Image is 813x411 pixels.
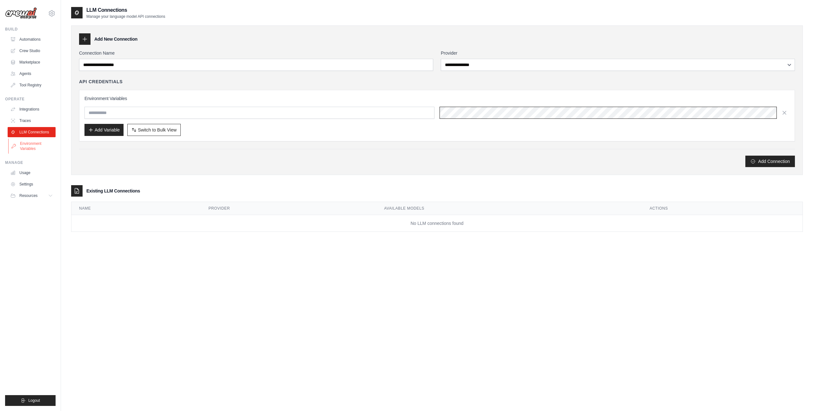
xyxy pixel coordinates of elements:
th: Provider [201,202,376,215]
th: Available Models [377,202,642,215]
a: Marketplace [8,57,56,67]
button: Resources [8,191,56,201]
a: Usage [8,168,56,178]
p: Manage your language model API connections [86,14,165,19]
button: Switch to Bulk View [127,124,181,136]
button: Logout [5,395,56,406]
span: Switch to Bulk View [138,127,177,133]
button: Add Variable [84,124,124,136]
label: Connection Name [79,50,433,56]
a: Agents [8,69,56,79]
a: LLM Connections [8,127,56,137]
button: Add Connection [745,156,795,167]
div: Build [5,27,56,32]
a: Settings [8,179,56,189]
a: Automations [8,34,56,44]
div: Manage [5,160,56,165]
h3: Existing LLM Connections [86,188,140,194]
div: Operate [5,97,56,102]
span: Resources [19,193,37,198]
th: Name [71,202,201,215]
a: Tool Registry [8,80,56,90]
a: Environment Variables [8,138,56,154]
span: Logout [28,398,40,403]
h4: API Credentials [79,78,123,85]
label: Provider [441,50,795,56]
td: No LLM connections found [71,215,803,232]
a: Crew Studio [8,46,56,56]
a: Traces [8,116,56,126]
h3: Environment Variables [84,95,789,102]
th: Actions [642,202,803,215]
h3: Add New Connection [94,36,138,42]
h2: LLM Connections [86,6,165,14]
img: Logo [5,7,37,19]
a: Integrations [8,104,56,114]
